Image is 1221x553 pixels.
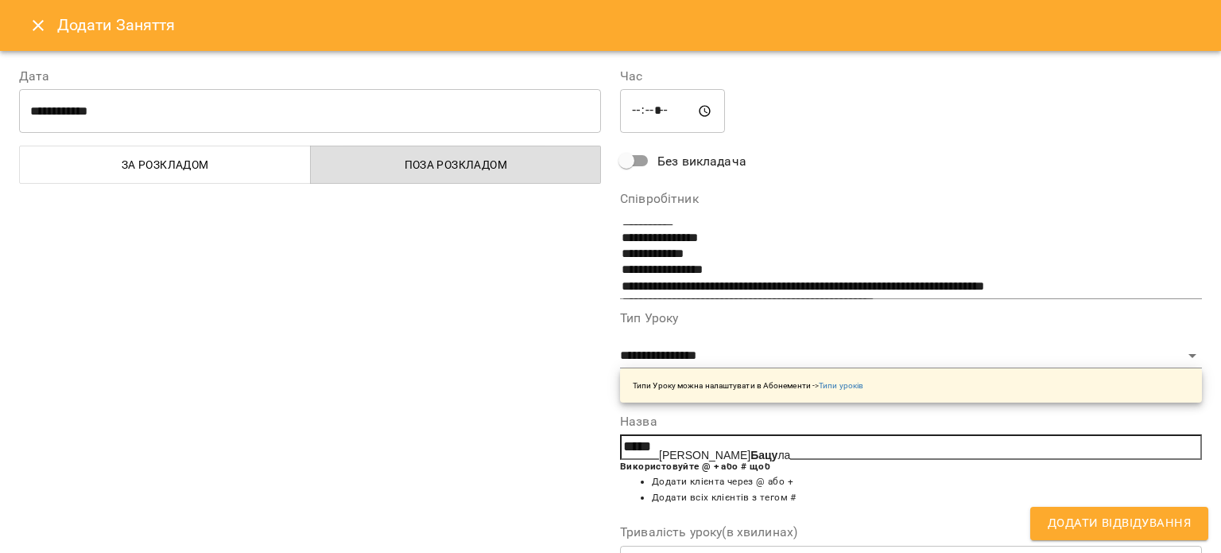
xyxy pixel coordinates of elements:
a: Типи уроків [819,381,863,390]
label: Дата [19,70,601,83]
li: Додати всіх клієнтів з тегом # [652,490,1202,506]
label: Тривалість уроку(в хвилинах) [620,526,1202,539]
button: За розкладом [19,146,311,184]
p: Типи Уроку можна налаштувати в Абонементи -> [633,380,863,391]
button: Поза розкладом [310,146,602,184]
h6: Додати Заняття [57,13,1202,37]
button: Close [19,6,57,45]
span: [PERSON_NAME] ла [659,449,790,461]
label: Час [620,70,1202,83]
span: Додати Відвідування [1048,513,1191,534]
button: Додати Відвідування [1030,507,1208,540]
li: Додати клієнта через @ або + [652,474,1202,490]
label: Тип Уроку [620,312,1202,325]
span: Поза розкладом [320,155,592,174]
b: Бацу [750,449,777,461]
b: Використовуйте @ + або # щоб [620,461,770,472]
span: Без викладача [657,152,746,171]
label: Співробітник [620,193,1202,205]
label: Назва [620,415,1202,428]
span: За розкладом [29,155,301,174]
